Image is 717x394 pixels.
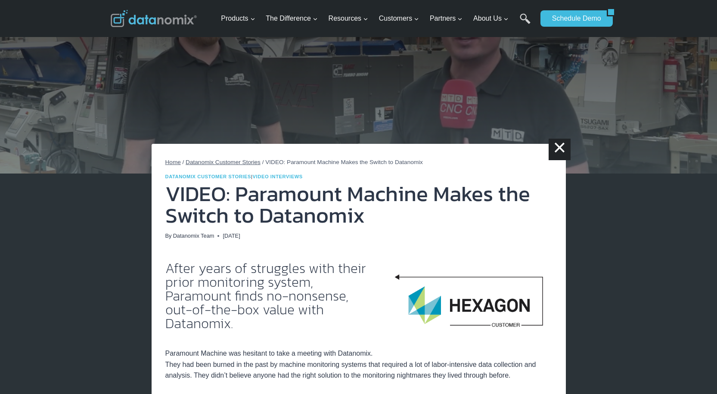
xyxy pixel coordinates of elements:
[329,13,368,24] span: Resources
[186,159,261,165] a: Datanomix Customer Stories
[165,183,552,226] h1: VIDEO: Paramount Machine Makes the Switch to Datanomix
[266,13,318,24] span: The Difference
[379,13,419,24] span: Customers
[165,232,172,240] span: By
[265,159,423,165] span: VIDEO: Paramount Machine Makes the Switch to Datanomix
[223,232,240,240] time: [DATE]
[520,13,531,33] a: Search
[473,13,509,24] span: About Us
[262,159,264,165] span: /
[165,159,181,165] a: Home
[165,158,552,167] nav: Breadcrumbs
[183,159,184,165] span: /
[111,10,197,27] img: Datanomix
[173,233,214,239] a: Datanomix Team
[549,139,570,160] a: ×
[540,10,607,27] a: Schedule Demo
[165,261,552,330] h2: After years of struggles with their prior monitoring system, Paramount finds no-nonsense, out-of-...
[165,174,303,179] span: |
[430,13,462,24] span: Partners
[165,337,552,381] p: Paramount Machine was hesitant to take a meeting with Datanomix. They had been burned in the past...
[165,174,251,179] a: Datanomix Customer Stories
[221,13,255,24] span: Products
[253,174,303,179] a: Video Interviews
[217,5,536,33] nav: Primary Navigation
